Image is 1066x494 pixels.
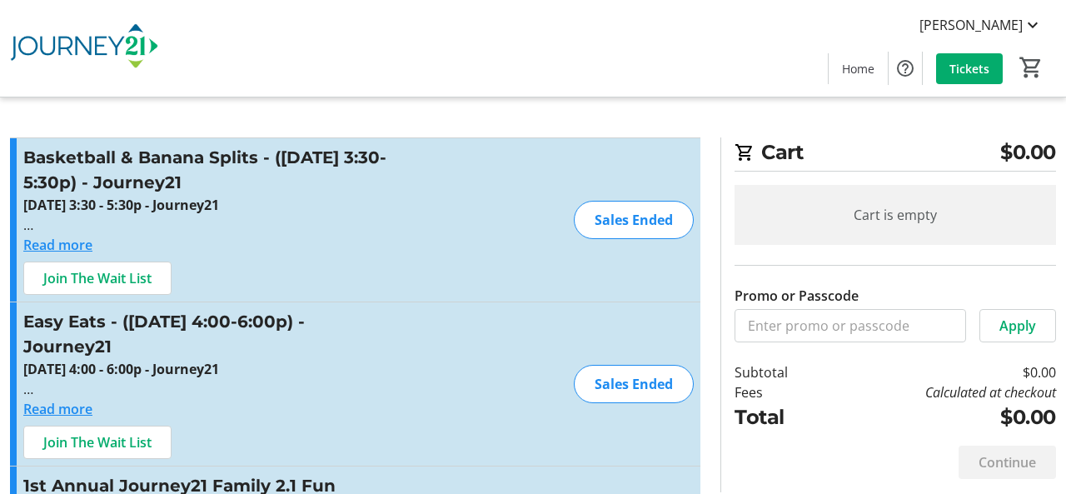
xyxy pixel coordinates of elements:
[43,432,152,452] span: Join The Wait List
[735,382,828,402] td: Fees
[23,309,387,359] h3: Easy Eats - ([DATE] 4:00-6:00p) - Journey21
[889,52,922,85] button: Help
[906,12,1056,38] button: [PERSON_NAME]
[828,382,1056,402] td: Calculated at checkout
[574,201,694,239] div: Sales Ended
[23,145,387,195] h3: Basketball & Banana Splits - ([DATE] 3:30-5:30p) - Journey21
[23,360,219,378] strong: [DATE] 4:00 - 6:00p - Journey21
[829,53,888,84] a: Home
[23,196,219,214] strong: [DATE] 3:30 - 5:30p - Journey21
[23,426,172,459] button: Join The Wait List
[574,365,694,403] div: Sales Ended
[842,60,874,77] span: Home
[735,185,1056,245] div: Cart is empty
[23,262,172,295] button: Join The Wait List
[949,60,989,77] span: Tickets
[735,402,828,432] td: Total
[828,362,1056,382] td: $0.00
[735,137,1056,172] h2: Cart
[735,362,828,382] td: Subtotal
[1016,52,1046,82] button: Cart
[735,309,966,342] input: Enter promo or passcode
[979,309,1056,342] button: Apply
[1000,137,1056,167] span: $0.00
[936,53,1003,84] a: Tickets
[10,7,158,90] img: Journey21's Logo
[919,15,1023,35] span: [PERSON_NAME]
[999,316,1036,336] span: Apply
[23,235,92,255] button: Read more
[828,402,1056,432] td: $0.00
[735,286,859,306] label: Promo or Passcode
[43,268,152,288] span: Join The Wait List
[23,399,92,419] button: Read more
